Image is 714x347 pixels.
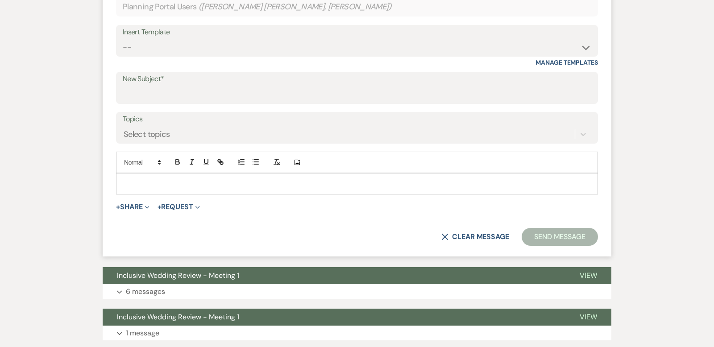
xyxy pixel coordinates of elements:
button: Clear message [441,233,509,240]
button: Request [158,203,200,211]
span: View [580,271,597,280]
button: Send Message [522,228,598,246]
span: Inclusive Wedding Review - Meeting 1 [117,271,239,280]
p: 1 message [126,327,159,339]
button: 6 messages [103,284,611,299]
span: View [580,312,597,322]
div: Select topics [124,128,170,140]
span: + [158,203,162,211]
button: Inclusive Wedding Review - Meeting 1 [103,309,565,326]
button: Inclusive Wedding Review - Meeting 1 [103,267,565,284]
label: Topics [123,113,591,126]
a: Manage Templates [535,58,598,66]
span: ( [PERSON_NAME] [PERSON_NAME], [PERSON_NAME] ) [199,1,392,13]
button: 1 message [103,326,611,341]
button: View [565,309,611,326]
div: Insert Template [123,26,591,39]
button: Share [116,203,149,211]
span: Inclusive Wedding Review - Meeting 1 [117,312,239,322]
span: + [116,203,120,211]
label: New Subject* [123,73,591,86]
p: 6 messages [126,286,165,297]
button: View [565,267,611,284]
